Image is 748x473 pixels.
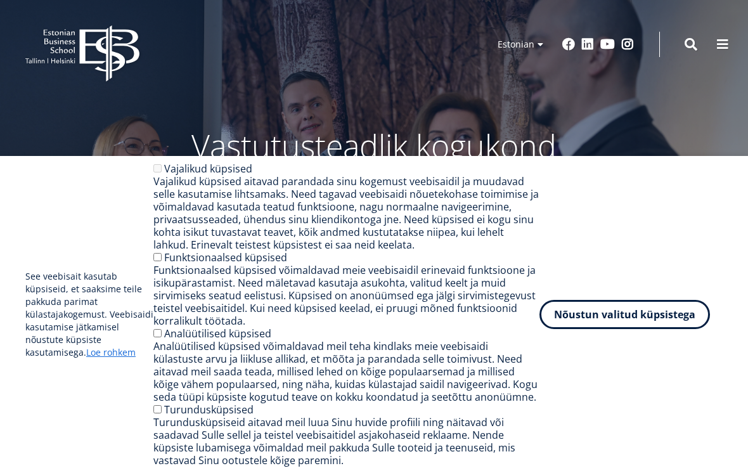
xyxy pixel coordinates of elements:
div: Turundusküpsiseid aitavad meil luua Sinu huvide profiili ning näitavad või saadavad Sulle sellel ... [153,416,539,467]
a: Linkedin [581,38,594,51]
a: Instagram [621,38,634,51]
div: Vajalikud küpsised aitavad parandada sinu kogemust veebisaidil ja muudavad selle kasutamise lihts... [153,175,539,251]
a: Youtube [600,38,615,51]
div: Funktsionaalsed küpsised võimaldavad meie veebisaidil erinevaid funktsioone ja isikupärastamist. ... [153,264,539,327]
a: Facebook [562,38,575,51]
label: Funktsionaalsed küpsised [164,250,287,264]
p: Vastutusteadlik kogukond [38,127,710,165]
label: Vajalikud küpsised [164,162,252,176]
p: See veebisait kasutab küpsiseid, et saaksime teile pakkuda parimat külastajakogemust. Veebisaidi ... [25,270,153,359]
div: Analüütilised küpsised võimaldavad meil teha kindlaks meie veebisaidi külastuste arvu ja liikluse... [153,340,539,403]
button: Nõustun valitud küpsistega [539,300,710,329]
label: Analüütilised küpsised [164,327,271,340]
a: Loe rohkem [86,346,136,359]
label: Turundusküpsised [164,403,254,417]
